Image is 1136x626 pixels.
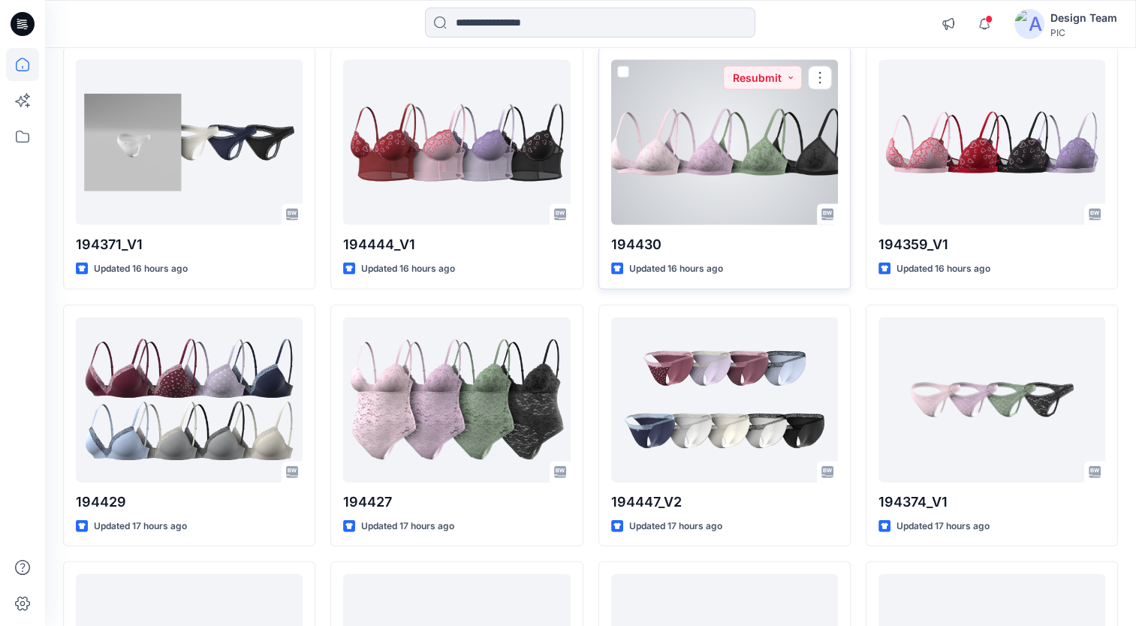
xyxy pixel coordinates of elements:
div: PIC [1050,27,1117,38]
a: 194427 [343,318,570,483]
a: 194444_V1 [343,60,570,225]
a: 194430 [611,60,838,225]
p: 194429 [76,492,303,513]
p: Updated 16 hours ago [94,261,188,277]
p: 194444_V1 [343,234,570,255]
a: 194359_V1 [878,60,1105,225]
p: 194359_V1 [878,234,1105,255]
p: 194427 [343,492,570,513]
p: 194371_V1 [76,234,303,255]
p: Updated 17 hours ago [361,519,454,534]
img: avatar [1014,9,1044,39]
p: Updated 17 hours ago [896,519,990,534]
a: 194447_V2 [611,318,838,483]
p: Updated 16 hours ago [361,261,455,277]
p: 194447_V2 [611,492,838,513]
p: Updated 17 hours ago [629,519,722,534]
a: 194371_V1 [76,60,303,225]
a: 194374_V1 [878,318,1105,483]
p: Updated 17 hours ago [94,519,187,534]
p: Updated 16 hours ago [629,261,723,277]
p: 194430 [611,234,838,255]
p: Updated 16 hours ago [896,261,990,277]
p: 194374_V1 [878,492,1105,513]
div: Design Team [1050,9,1117,27]
a: 194429 [76,318,303,483]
